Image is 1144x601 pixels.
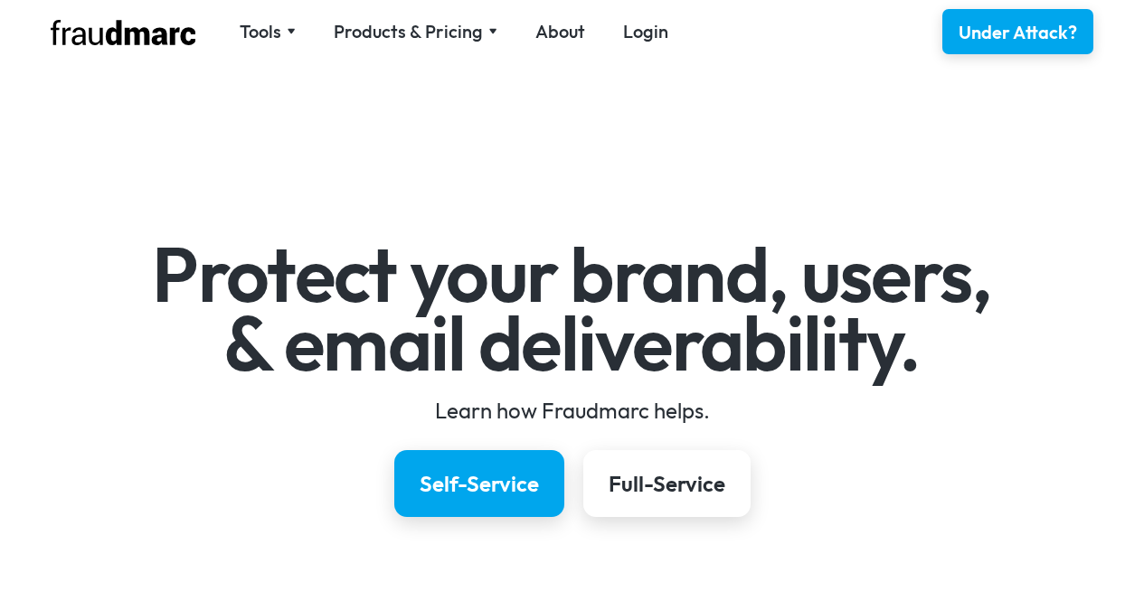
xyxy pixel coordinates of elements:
div: Tools [240,19,281,44]
div: Under Attack? [959,20,1077,45]
div: Tools [240,19,296,44]
a: Login [623,19,668,44]
a: Under Attack? [942,9,1093,54]
div: Products & Pricing [334,19,483,44]
a: Full-Service [583,450,751,517]
h1: Protect your brand, users, & email deliverability. [47,240,1097,377]
div: Self-Service [420,469,539,498]
div: Learn how Fraudmarc helps. [47,396,1097,425]
a: Self-Service [394,450,564,517]
div: Full-Service [609,469,725,498]
div: Products & Pricing [334,19,497,44]
a: About [535,19,585,44]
